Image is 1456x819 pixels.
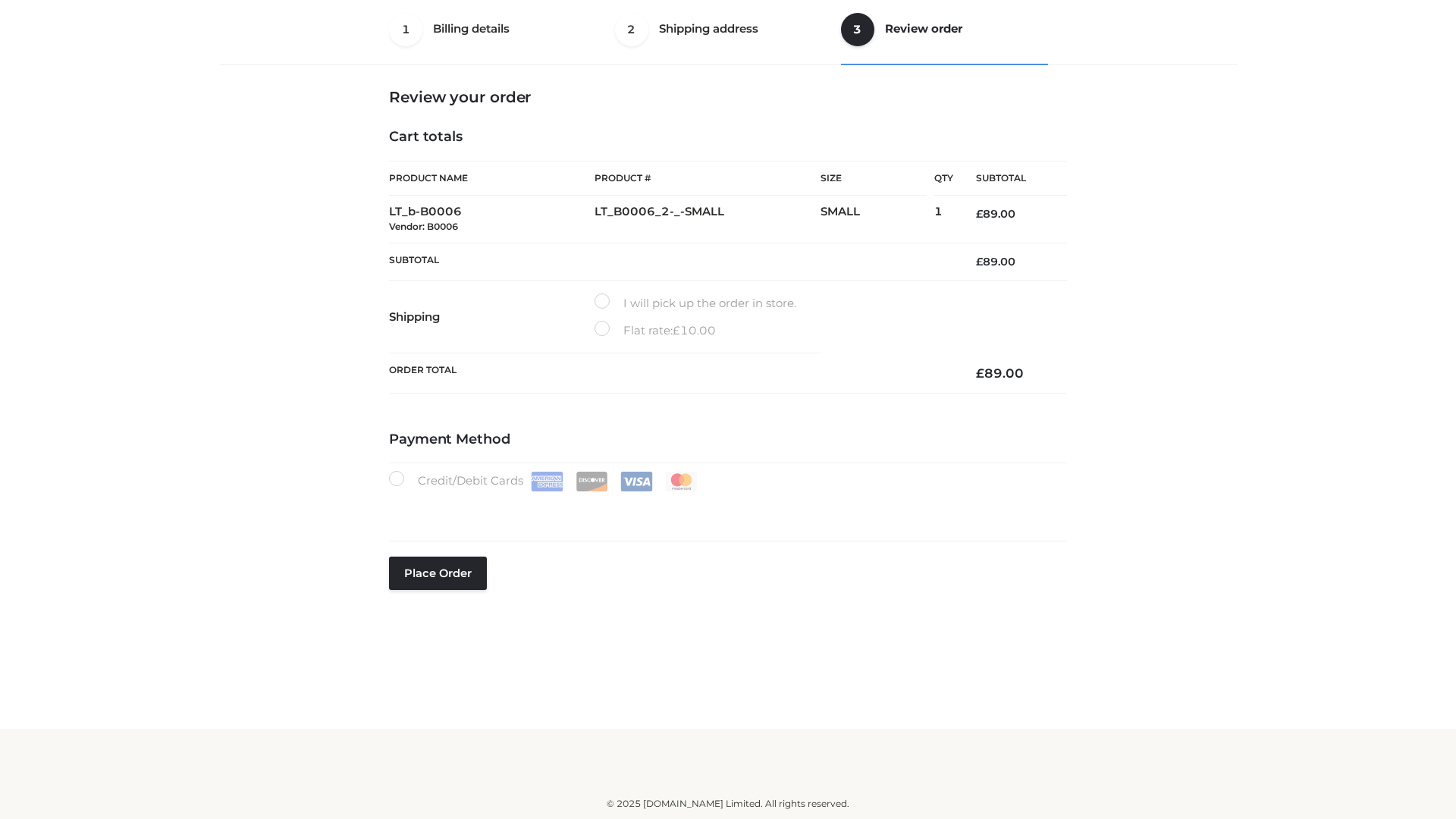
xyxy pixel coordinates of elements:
[595,293,796,313] label: I will pick up the order in store.
[620,472,653,491] img: Visa
[389,471,699,491] label: Credit/Debit Cards
[821,162,927,196] th: Size
[976,207,983,221] span: £
[673,323,716,337] bdi: 10.00
[976,255,1015,268] bdi: 89.00
[953,162,1067,196] th: Subtotal
[976,366,1024,381] bdi: 89.00
[389,431,1067,448] h4: Payment Method
[398,499,1058,516] iframe: Secure card payment input frame
[389,196,595,243] td: LT_b-B0006
[595,321,716,340] label: Flat rate:
[976,207,1015,221] bdi: 89.00
[976,255,983,268] span: £
[665,472,698,491] img: Mastercard
[389,88,1067,106] h3: Review your order
[673,323,680,337] span: £
[576,472,608,491] img: Discover
[934,196,953,243] td: 1
[595,161,821,196] th: Product #
[389,243,953,280] th: Subtotal
[389,353,953,394] th: Order Total
[389,221,458,232] small: Vendor: B0006
[934,161,953,196] th: Qty
[595,196,821,243] td: LT_B0006_2-_-SMALL
[821,196,934,243] td: SMALL
[531,472,563,491] img: Amex
[389,161,595,196] th: Product Name
[976,366,984,381] span: £
[389,557,487,590] button: Place order
[225,796,1231,811] div: © 2025 [DOMAIN_NAME] Limited. All rights reserved.
[389,281,595,353] th: Shipping
[389,129,1067,146] h4: Cart totals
